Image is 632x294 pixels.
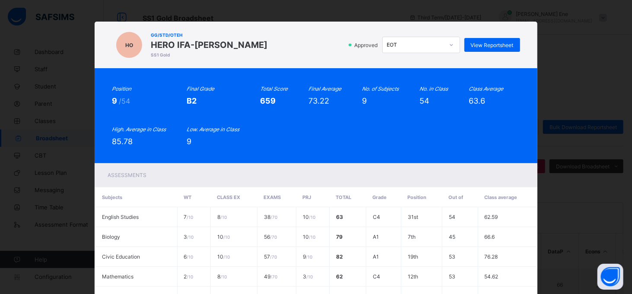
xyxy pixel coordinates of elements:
[306,254,312,259] span: / 10
[354,42,381,48] span: Approved
[223,234,230,240] span: / 10
[270,234,277,240] span: / 70
[184,194,191,200] span: WT
[264,214,277,220] span: 38
[184,214,194,220] span: 7
[449,234,455,240] span: 45
[102,234,120,240] span: Biology
[336,253,343,260] span: 82
[362,85,399,92] i: No. of Subjects
[187,234,194,240] span: / 10
[112,137,133,146] span: 85.78
[485,214,498,220] span: 62.59
[469,85,503,92] i: Class Average
[373,273,380,280] span: C4
[217,273,227,280] span: 8
[187,126,239,133] i: Low. Average in Class
[408,253,418,260] span: 19th
[187,254,194,259] span: / 10
[419,85,448,92] i: No. in Class
[336,273,343,280] span: 62
[303,273,313,280] span: 3
[260,96,276,105] span: 659
[187,137,191,146] span: 9
[187,215,194,220] span: / 10
[187,274,194,279] span: / 10
[270,215,277,220] span: / 70
[223,254,230,259] span: / 10
[303,234,315,240] span: 10
[408,194,427,200] span: Position
[306,274,313,279] span: / 10
[302,194,311,200] span: PRJ
[303,253,312,260] span: 9
[362,96,367,105] span: 9
[485,234,495,240] span: 66.6
[184,273,194,280] span: 2
[264,234,277,240] span: 56
[220,274,227,279] span: / 10
[264,273,277,280] span: 49
[264,253,277,260] span: 57
[597,264,623,290] button: Open asap
[102,214,139,220] span: English Studies
[372,194,387,200] span: Grade
[151,32,267,38] span: GG/STD/OTEH
[336,214,343,220] span: 63
[373,214,380,220] span: C4
[187,96,197,105] span: B2
[151,52,267,57] span: SS1 Gold
[184,253,194,260] span: 6
[102,194,122,200] span: Subjects
[408,214,418,220] span: 31st
[119,97,130,105] span: /54
[217,194,240,200] span: CLASS EX
[308,96,329,105] span: 73.22
[217,214,227,220] span: 8
[469,96,485,105] span: 63.6
[373,253,379,260] span: A1
[270,274,277,279] span: / 70
[449,194,464,200] span: Out of
[112,126,166,133] i: High. Average in Class
[108,172,146,178] span: Assessments
[449,253,455,260] span: 53
[309,234,315,240] span: / 10
[336,234,343,240] span: 79
[449,273,455,280] span: 53
[484,194,517,200] span: Class average
[387,42,444,48] div: EOT
[102,253,140,260] span: Civic Education
[373,234,379,240] span: A1
[112,96,119,105] span: 9
[125,42,133,48] span: HO
[187,85,214,92] i: Final Grade
[408,273,418,280] span: 12th
[471,42,514,48] span: View Reportsheet
[336,194,352,200] span: Total
[303,214,315,220] span: 10
[264,194,281,200] span: EXAMS
[112,85,131,92] i: Position
[309,215,315,220] span: / 10
[449,214,455,220] span: 54
[308,85,341,92] i: Final Average
[270,254,277,259] span: / 70
[485,253,498,260] span: 76.28
[260,85,288,92] i: Total Score
[217,234,230,240] span: 10
[220,215,227,220] span: / 10
[485,273,499,280] span: 54.62
[408,234,416,240] span: 7th
[217,253,230,260] span: 10
[419,96,429,105] span: 54
[151,40,267,50] span: HERO IFA-[PERSON_NAME]
[102,273,133,280] span: Mathematics
[184,234,194,240] span: 3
